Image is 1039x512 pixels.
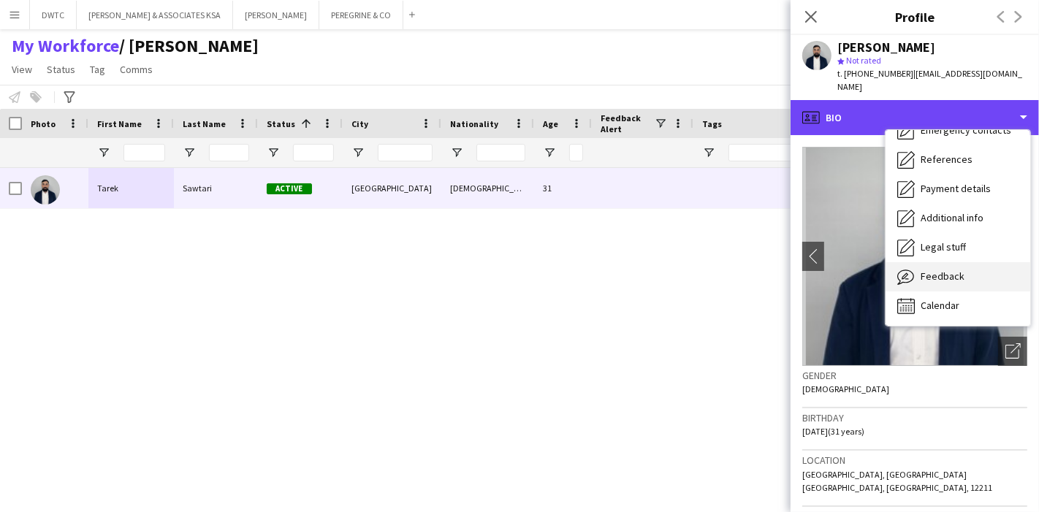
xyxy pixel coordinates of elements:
[441,168,534,208] div: [DEMOGRAPHIC_DATA]
[886,145,1030,175] div: References
[12,35,119,57] a: My Workforce
[702,146,715,159] button: Open Filter Menu
[233,1,319,29] button: [PERSON_NAME]
[837,68,1022,92] span: | [EMAIL_ADDRESS][DOMAIN_NAME]
[921,270,964,283] span: Feedback
[802,426,864,437] span: [DATE] (31 years)
[921,153,973,166] span: References
[791,100,1039,135] div: Bio
[921,299,959,312] span: Calendar
[378,144,433,161] input: City Filter Input
[837,41,935,54] div: [PERSON_NAME]
[802,411,1027,424] h3: Birthday
[802,454,1027,467] h3: Location
[114,60,159,79] a: Comms
[119,35,259,57] span: Julie
[267,183,312,194] span: Active
[123,144,165,161] input: First Name Filter Input
[543,146,556,159] button: Open Filter Menu
[88,168,174,208] div: Tarek
[61,88,78,106] app-action-btn: Advanced filters
[702,118,722,129] span: Tags
[886,116,1030,145] div: Emergency contacts
[351,118,368,129] span: City
[450,146,463,159] button: Open Filter Menu
[921,123,1011,137] span: Emergency contacts
[846,55,881,66] span: Not rated
[450,118,498,129] span: Nationality
[174,168,258,208] div: Sawtari
[97,118,142,129] span: First Name
[183,146,196,159] button: Open Filter Menu
[293,144,334,161] input: Status Filter Input
[77,1,233,29] button: [PERSON_NAME] & ASSOCIATES KSA
[120,63,153,76] span: Comms
[209,144,249,161] input: Last Name Filter Input
[921,240,966,253] span: Legal stuff
[543,118,558,129] span: Age
[267,118,295,129] span: Status
[343,168,441,208] div: [GEOGRAPHIC_DATA]
[183,118,226,129] span: Last Name
[802,369,1027,382] h3: Gender
[319,1,403,29] button: PEREGRINE & CO
[886,291,1030,321] div: Calendar
[802,147,1027,366] img: Crew avatar or photo
[41,60,81,79] a: Status
[31,118,56,129] span: Photo
[921,182,991,195] span: Payment details
[84,60,111,79] a: Tag
[886,204,1030,233] div: Additional info
[802,469,992,493] span: [GEOGRAPHIC_DATA], [GEOGRAPHIC_DATA] [GEOGRAPHIC_DATA], [GEOGRAPHIC_DATA], 12211
[569,144,583,161] input: Age Filter Input
[476,144,525,161] input: Nationality Filter Input
[601,112,654,134] span: Feedback Alert
[31,175,60,205] img: Tarek Sawtari
[534,168,592,208] div: 31
[886,262,1030,291] div: Feedback
[791,7,1039,26] h3: Profile
[47,63,75,76] span: Status
[6,60,38,79] a: View
[886,233,1030,262] div: Legal stuff
[90,63,105,76] span: Tag
[886,175,1030,204] div: Payment details
[351,146,365,159] button: Open Filter Menu
[802,383,889,394] span: [DEMOGRAPHIC_DATA]
[921,211,983,224] span: Additional info
[97,146,110,159] button: Open Filter Menu
[837,68,913,79] span: t. [PHONE_NUMBER]
[12,63,32,76] span: View
[998,337,1027,366] div: Open photos pop-in
[267,146,280,159] button: Open Filter Menu
[30,1,77,29] button: DWTC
